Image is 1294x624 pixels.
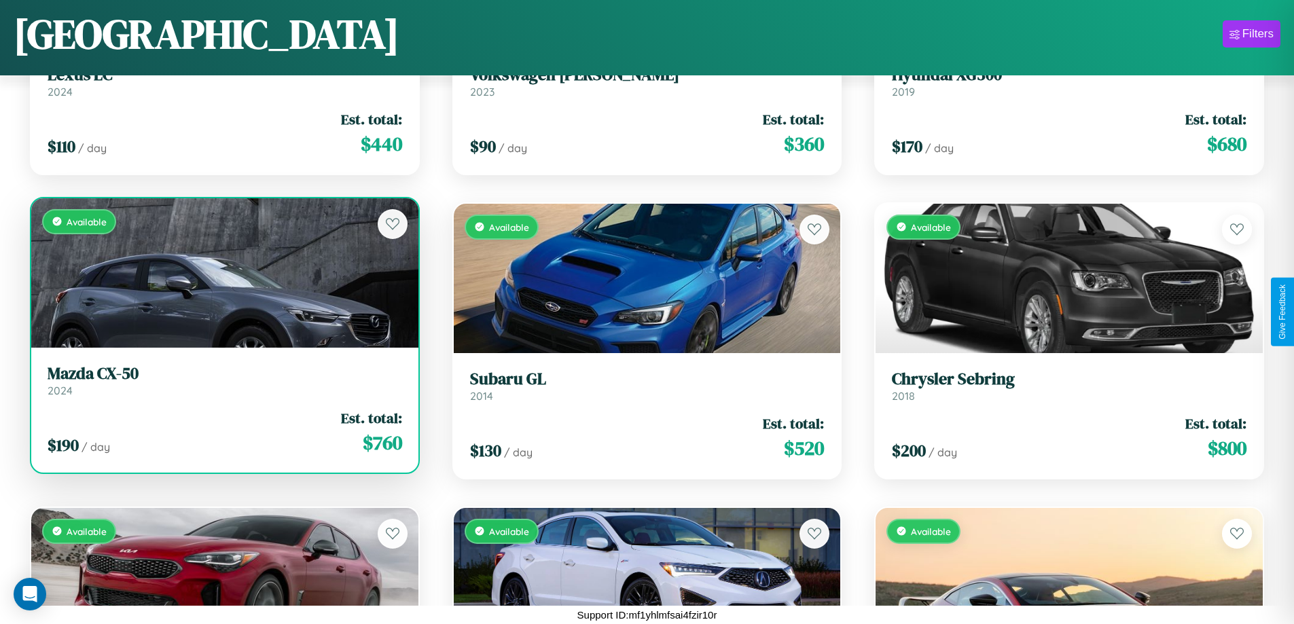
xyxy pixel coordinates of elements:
[1207,130,1246,158] span: $ 680
[470,369,825,389] h3: Subaru GL
[48,364,402,384] h3: Mazda CX-50
[48,434,79,456] span: $ 190
[1242,27,1274,41] div: Filters
[892,369,1246,403] a: Chrysler Sebring2018
[341,109,402,129] span: Est. total:
[48,65,402,85] h3: Lexus LC
[470,85,495,98] span: 2023
[763,109,824,129] span: Est. total:
[504,445,533,459] span: / day
[892,439,926,462] span: $ 200
[1223,20,1280,48] button: Filters
[489,221,529,233] span: Available
[14,578,46,610] div: Open Intercom Messenger
[82,440,110,454] span: / day
[1208,435,1246,462] span: $ 800
[784,130,824,158] span: $ 360
[892,65,1246,85] h3: Hyundai XG300
[48,85,73,98] span: 2024
[784,435,824,462] span: $ 520
[48,384,73,397] span: 2024
[925,141,954,155] span: / day
[1278,285,1287,339] div: Give Feedback
[470,65,825,85] h3: Volkswagen [PERSON_NAME]
[341,408,402,428] span: Est. total:
[470,389,493,403] span: 2014
[78,141,107,155] span: / day
[470,65,825,98] a: Volkswagen [PERSON_NAME]2023
[48,135,75,158] span: $ 110
[1185,109,1246,129] span: Est. total:
[48,65,402,98] a: Lexus LC2024
[470,135,496,158] span: $ 90
[892,85,915,98] span: 2019
[892,65,1246,98] a: Hyundai XG3002019
[470,439,501,462] span: $ 130
[363,429,402,456] span: $ 760
[892,135,922,158] span: $ 170
[499,141,527,155] span: / day
[911,221,951,233] span: Available
[470,369,825,403] a: Subaru GL2014
[892,369,1246,389] h3: Chrysler Sebring
[48,364,402,397] a: Mazda CX-502024
[361,130,402,158] span: $ 440
[763,414,824,433] span: Est. total:
[1185,414,1246,433] span: Est. total:
[67,526,107,537] span: Available
[14,6,399,62] h1: [GEOGRAPHIC_DATA]
[489,526,529,537] span: Available
[67,216,107,227] span: Available
[911,526,951,537] span: Available
[929,445,957,459] span: / day
[577,606,717,624] p: Support ID: mf1yhlmfsai4fzir10r
[892,389,915,403] span: 2018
